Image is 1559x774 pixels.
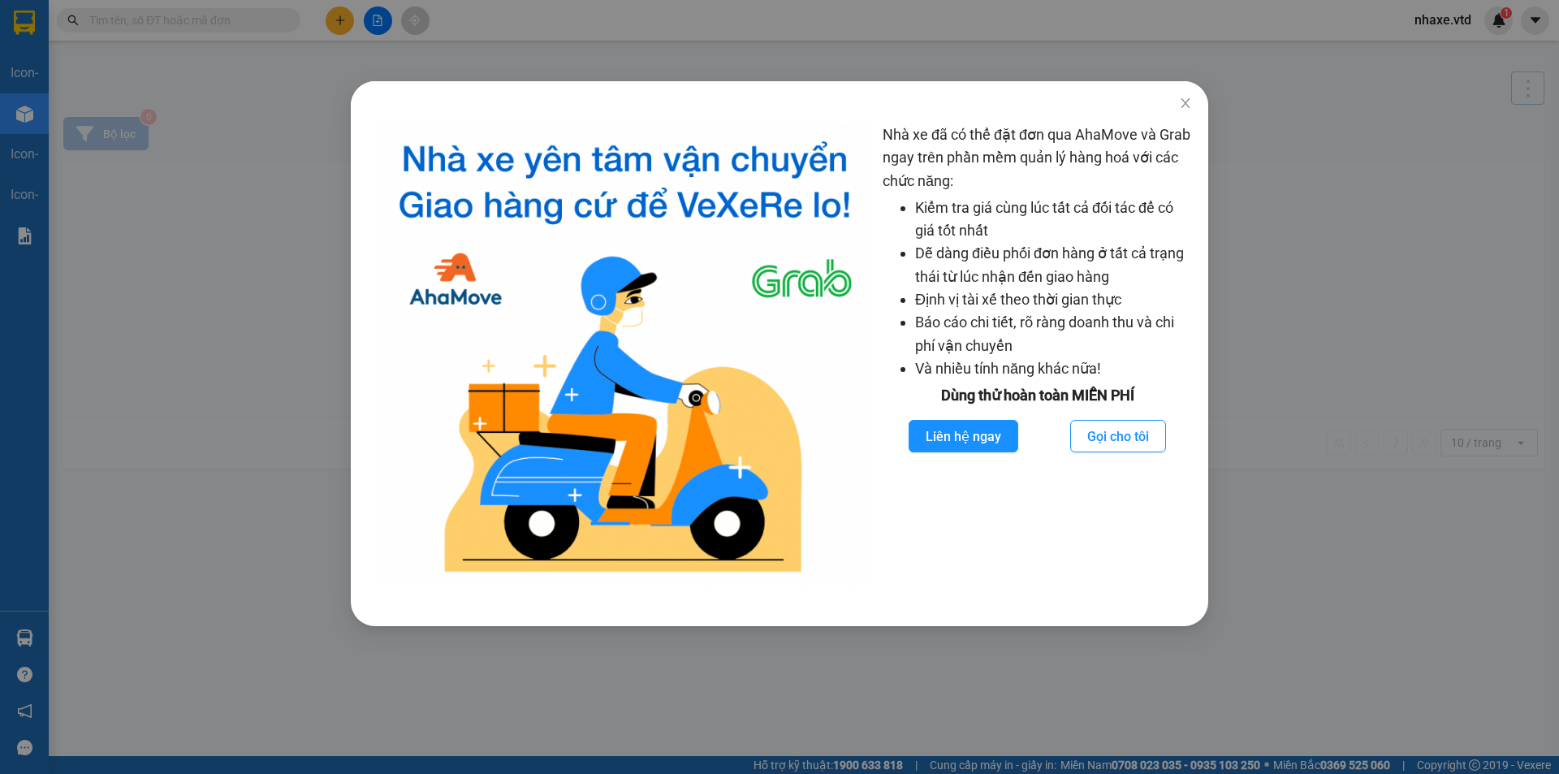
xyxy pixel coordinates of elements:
[909,420,1018,452] button: Liên hệ ngay
[915,288,1192,311] li: Định vị tài xế theo thời gian thực
[883,384,1192,407] div: Dùng thử hoàn toàn MIỄN PHÍ
[1087,426,1149,447] span: Gọi cho tôi
[915,242,1192,288] li: Dễ dàng điều phối đơn hàng ở tất cả trạng thái từ lúc nhận đến giao hàng
[915,311,1192,357] li: Báo cáo chi tiết, rõ ràng doanh thu và chi phí vận chuyển
[1179,97,1192,110] span: close
[1163,81,1208,127] button: Close
[926,426,1001,447] span: Liên hệ ngay
[883,123,1192,586] div: Nhà xe đã có thể đặt đơn qua AhaMove và Grab ngay trên phần mềm quản lý hàng hoá với các chức năng:
[380,123,870,586] img: logo
[915,357,1192,380] li: Và nhiều tính năng khác nữa!
[915,197,1192,243] li: Kiểm tra giá cùng lúc tất cả đối tác để có giá tốt nhất
[1070,420,1166,452] button: Gọi cho tôi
